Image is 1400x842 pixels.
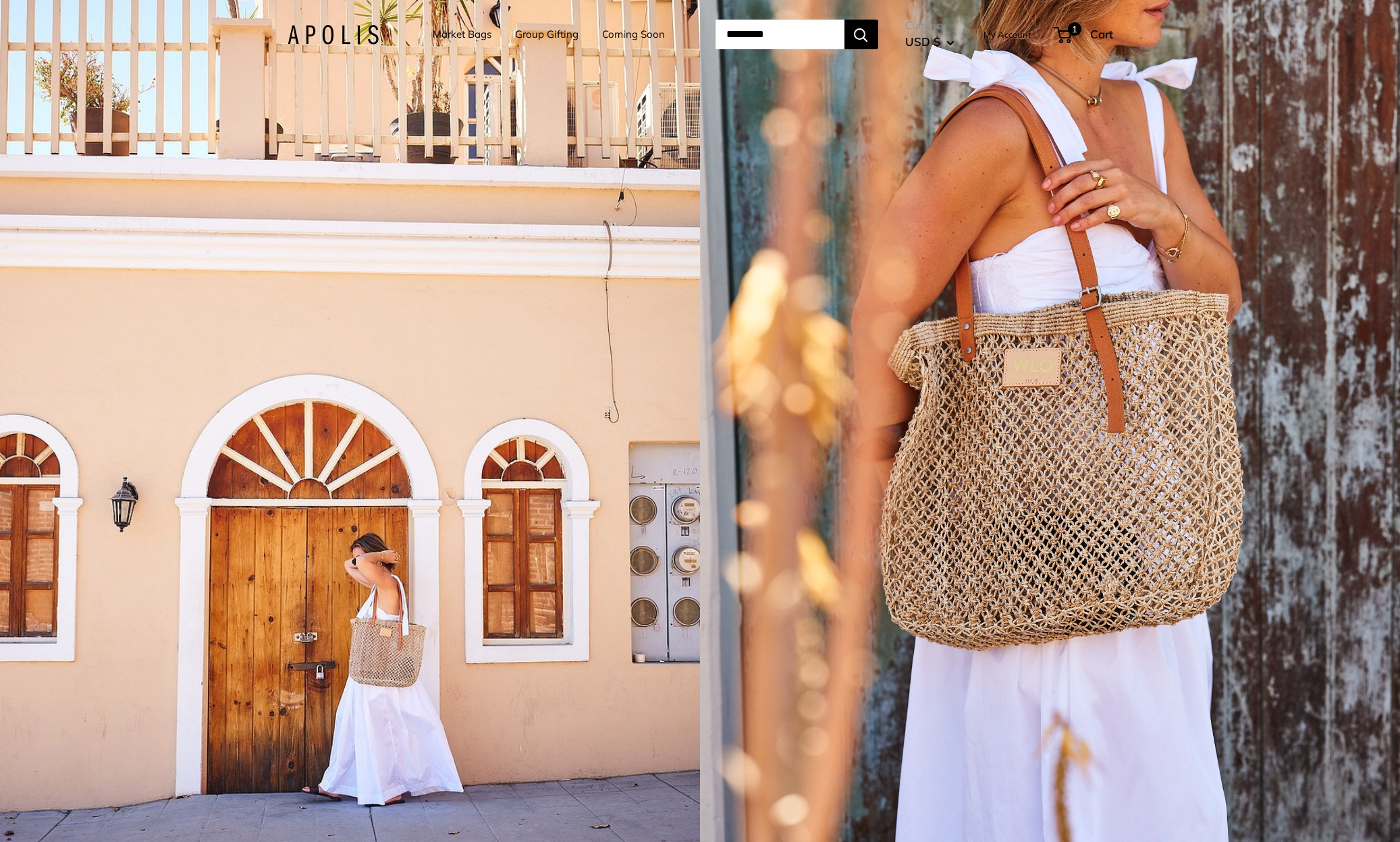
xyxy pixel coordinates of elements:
[288,25,379,45] img: Apolis
[844,20,878,49] button: Search
[905,16,954,35] span: Currency
[433,25,491,44] a: Market Bags
[1067,22,1081,36] span: 1
[1090,27,1113,41] span: Cart
[984,26,1031,43] a: My Account
[716,20,844,49] input: Search...
[602,25,665,44] a: Coming Soon
[1055,24,1113,45] a: 1 Cart
[515,25,578,44] a: Group Gifting
[905,31,954,53] button: USD $
[905,34,940,49] span: USD $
